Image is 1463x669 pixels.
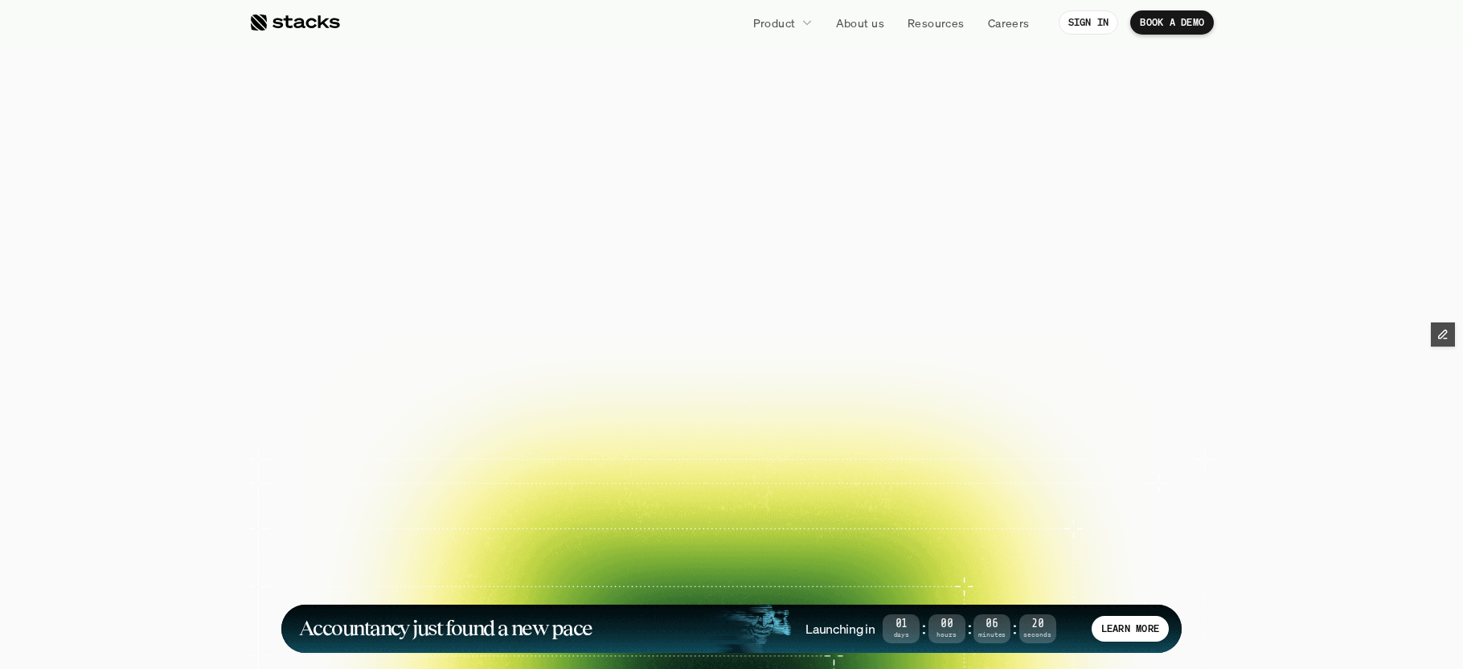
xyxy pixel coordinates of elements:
span: 20 [1019,620,1056,629]
span: Seconds [1019,632,1056,638]
a: Careers [978,8,1039,37]
a: SIGN IN [1059,10,1119,35]
p: SIGN IN [1068,17,1109,28]
p: About us [836,14,884,31]
h4: Launching in [805,620,875,638]
a: EXPLORE PRODUCT [719,340,897,380]
p: Careers [988,14,1030,31]
p: BOOK A DEMO [1140,17,1204,28]
span: Reimagined. [534,173,929,244]
h2: Case study [829,461,871,470]
strong: : [920,619,928,638]
a: Case study [454,408,552,476]
p: and more [1024,507,1122,521]
span: Hours [928,632,965,638]
a: Resources [898,8,974,37]
p: Resources [908,14,965,31]
span: financial [571,101,844,173]
a: Case study [797,408,895,476]
span: 00 [928,620,965,629]
span: 01 [883,620,920,629]
a: Case study [568,490,666,558]
a: About us [826,8,894,37]
a: Accountancy just found a new paceLaunching in01Days:00Hours:06Minutes:20SecondsLEARN MORE [281,605,1182,653]
p: LEARN MORE [1101,623,1159,634]
p: Product [753,14,796,31]
a: BOOK A DEMO [566,340,711,380]
h2: Case study [373,461,415,470]
strong: : [1010,619,1018,638]
h1: Accountancy just found a new pace [299,619,592,638]
p: Close your books faster, smarter, and risk-free with Stacks, the AI tool for accounting teams. [534,265,930,314]
span: The [432,101,558,173]
h2: Case study [600,542,642,552]
a: Case study [454,490,552,558]
h2: Case study [487,542,529,552]
h2: Case study [487,461,529,470]
strong: : [965,619,973,638]
span: Minutes [973,632,1010,638]
span: close. [858,101,1032,173]
p: BOOK A DEMO [593,348,683,371]
span: 06 [973,620,1010,629]
span: Days [883,632,920,638]
a: Case study [340,408,438,476]
button: Edit Framer Content [1431,322,1455,347]
a: BOOK A DEMO [1130,10,1214,35]
p: EXPLORE PRODUCT [747,348,869,371]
